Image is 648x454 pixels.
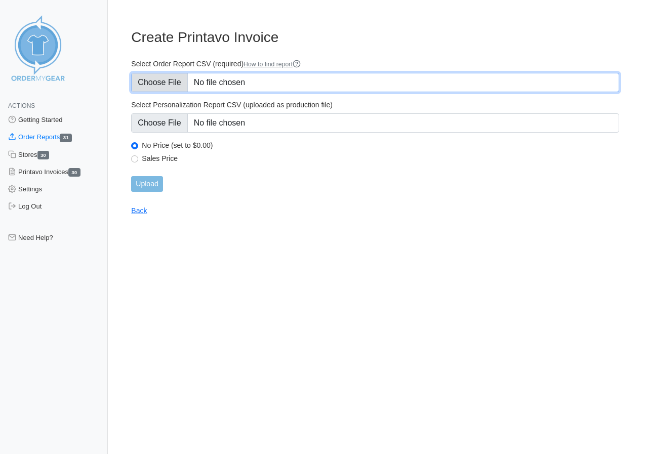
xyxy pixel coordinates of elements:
h3: Create Printavo Invoice [131,29,619,46]
input: Upload [131,176,163,192]
a: How to find report [244,61,301,68]
span: 30 [68,168,80,177]
span: Actions [8,102,35,109]
label: Select Personalization Report CSV (uploaded as production file) [131,100,619,109]
a: Back [131,207,147,215]
label: Select Order Report CSV (required) [131,59,619,69]
span: 30 [37,151,50,159]
label: Sales Price [142,154,619,163]
span: 31 [60,134,72,142]
label: No Price (set to $0.00) [142,141,619,150]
